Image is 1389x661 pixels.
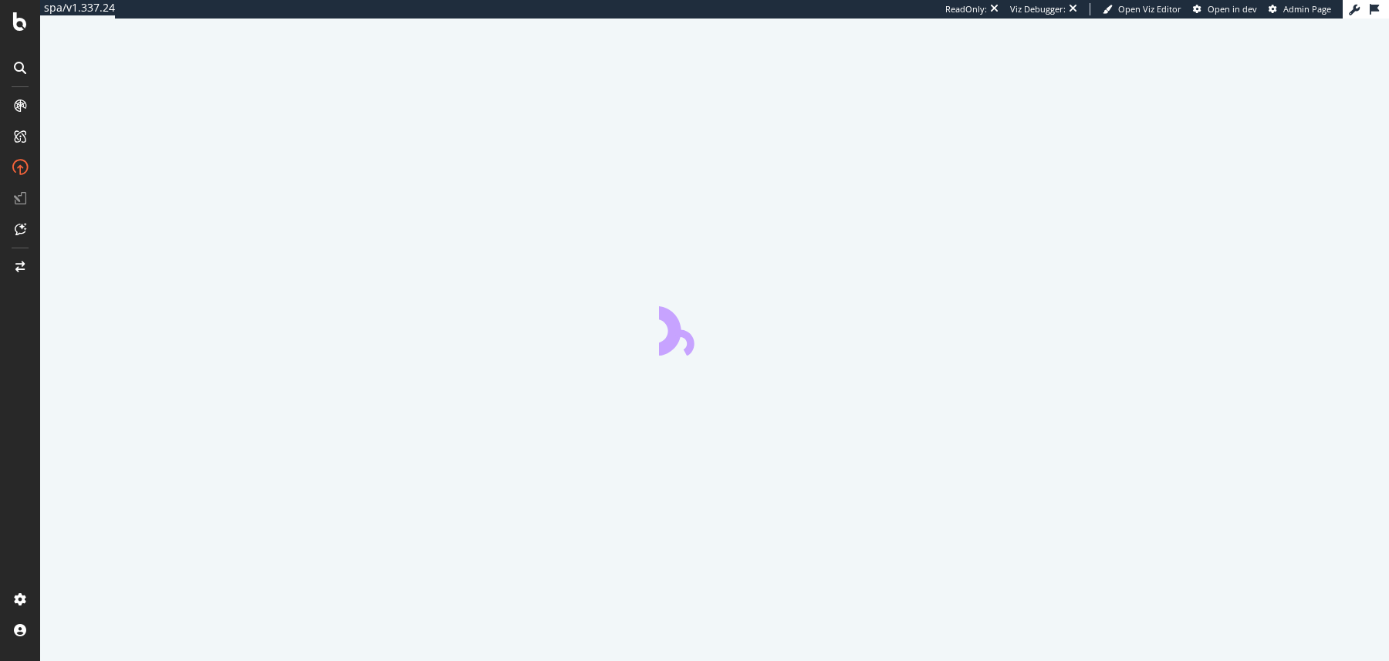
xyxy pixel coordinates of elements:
span: Open Viz Editor [1118,3,1181,15]
div: ReadOnly: [945,3,987,15]
div: animation [659,300,770,356]
div: Viz Debugger: [1010,3,1066,15]
a: Open in dev [1193,3,1257,15]
a: Open Viz Editor [1103,3,1181,15]
span: Open in dev [1208,3,1257,15]
span: Admin Page [1283,3,1331,15]
a: Admin Page [1269,3,1331,15]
